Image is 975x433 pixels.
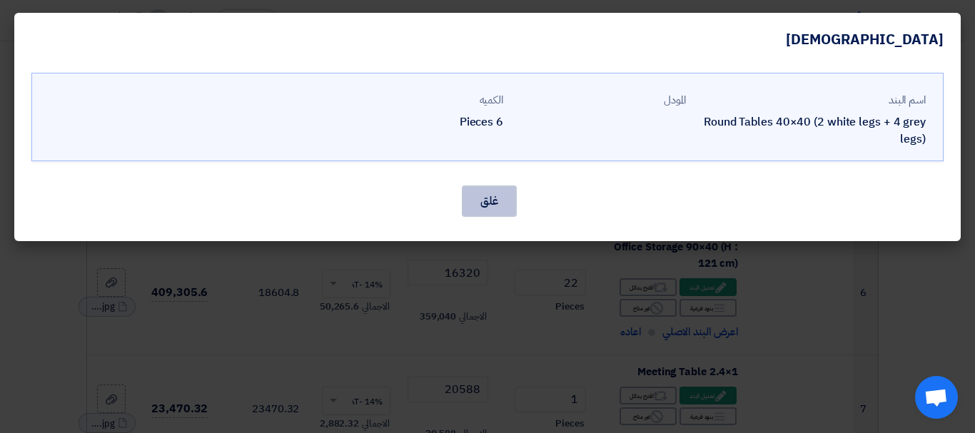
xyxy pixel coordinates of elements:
[786,30,944,49] h4: [DEMOGRAPHIC_DATA]
[915,376,958,419] div: Open chat
[332,113,503,131] div: 6 Pieces
[462,185,517,217] button: غلق
[332,92,503,108] div: الكميه
[697,92,926,108] div: اسم البند
[697,113,926,148] div: Round Tables 40×40 (2 white legs + 4 grey legs)
[515,92,686,108] div: المودل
